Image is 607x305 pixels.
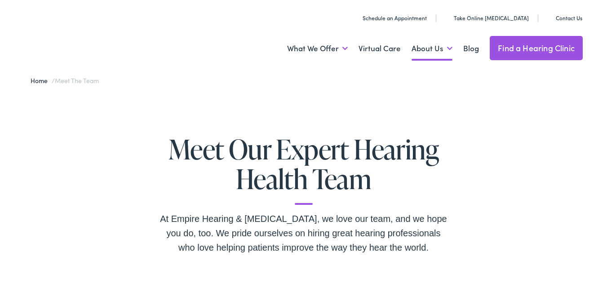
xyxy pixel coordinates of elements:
span: / [31,76,98,85]
a: Virtual Care [359,32,401,65]
a: Home [31,76,52,85]
a: Schedule an Appointment [353,14,427,22]
img: utility icon [353,13,359,22]
a: Contact Us [546,14,582,22]
a: Blog [463,32,479,65]
a: About Us [412,32,452,65]
img: utility icon [546,13,552,22]
a: Take Online [MEDICAL_DATA] [444,14,529,22]
img: utility icon [444,13,450,22]
a: What We Offer [287,32,348,65]
span: Meet the Team [55,76,98,85]
a: Find a Hearing Clinic [490,36,583,60]
div: At Empire Hearing & [MEDICAL_DATA], we love our team, and we hope you do, too. We pride ourselves... [160,212,447,255]
h1: Meet Our Expert Hearing Health Team [160,134,447,205]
